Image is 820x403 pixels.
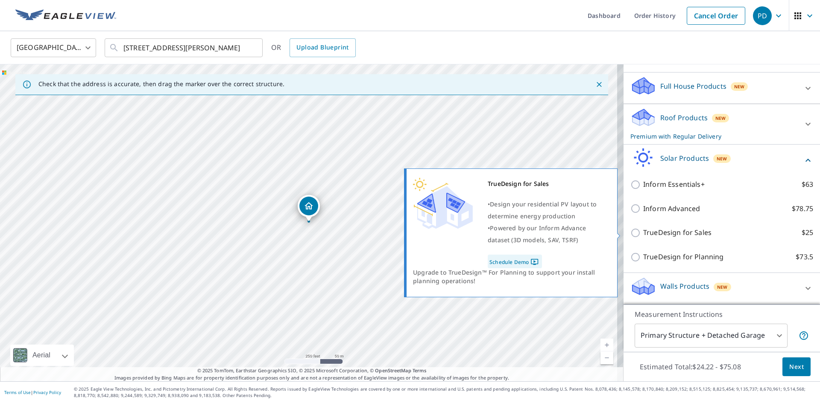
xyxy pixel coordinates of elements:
[789,362,804,372] span: Next
[660,281,709,291] p: Walls Products
[660,153,709,163] p: Solar Products
[74,386,816,399] p: © 2025 Eagle View Technologies, Inc. and Pictometry International Corp. All Rights Reserved. Repo...
[271,38,356,57] div: OR
[600,351,613,364] a: Current Level 17, Zoom Out
[630,107,813,141] div: Roof ProductsNewPremium with Regular Delivery
[802,227,813,238] p: $25
[38,80,284,88] p: Check that the address is accurate, then drag the marker over the correct structure.
[643,203,700,214] p: Inform Advanced
[488,222,606,246] div: •
[488,224,586,244] span: Powered by our Inform Advance dataset (3D models, SAV, TSRF)
[717,284,728,290] span: New
[630,276,813,301] div: Walls ProductsNew
[753,6,772,25] div: PD
[488,198,606,222] div: •
[796,252,813,262] p: $73.5
[488,178,606,190] div: TrueDesign for Sales
[600,339,613,351] a: Current Level 17, Zoom In
[734,83,745,90] span: New
[33,389,61,395] a: Privacy Policy
[715,115,726,122] span: New
[413,367,427,374] a: Terms
[643,227,712,238] p: TrueDesign for Sales
[413,178,473,229] img: Premium
[717,155,727,162] span: New
[488,255,542,268] a: Schedule Demo
[15,9,116,22] img: EV Logo
[296,42,348,53] span: Upload Blueprint
[633,357,748,376] p: Estimated Total: $24.22 - $75.08
[30,345,53,366] div: Aerial
[594,79,605,90] button: Close
[4,390,61,395] p: |
[643,179,705,190] p: Inform Essentials+
[660,113,708,123] p: Roof Products
[782,357,811,377] button: Next
[4,389,31,395] a: Terms of Use
[298,195,320,221] div: Dropped pin, building 1, Residential property, 2880 Moonshine Ln Loomis, CA 95650
[529,258,540,266] img: Pdf Icon
[643,252,723,262] p: TrueDesign for Planning
[802,179,813,190] p: $63
[635,309,809,319] p: Measurement Instructions
[687,7,745,25] a: Cancel Order
[635,324,788,348] div: Primary Structure + Detached Garage
[413,268,611,285] div: Upgrade to TrueDesign™ For Planning to support your install planning operations!
[630,148,813,172] div: Solar ProductsNew
[375,367,411,374] a: OpenStreetMap
[630,132,798,141] p: Premium with Regular Delivery
[10,345,74,366] div: Aerial
[123,36,245,60] input: Search by address or latitude-longitude
[630,76,813,100] div: Full House ProductsNew
[290,38,355,57] a: Upload Blueprint
[11,36,96,60] div: [GEOGRAPHIC_DATA]
[660,81,726,91] p: Full House Products
[792,203,813,214] p: $78.75
[197,367,427,374] span: © 2025 TomTom, Earthstar Geographics SIO, © 2025 Microsoft Corporation, ©
[799,331,809,341] span: Your report will include the primary structure and a detached garage if one exists.
[488,200,597,220] span: Design your residential PV layout to determine energy production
